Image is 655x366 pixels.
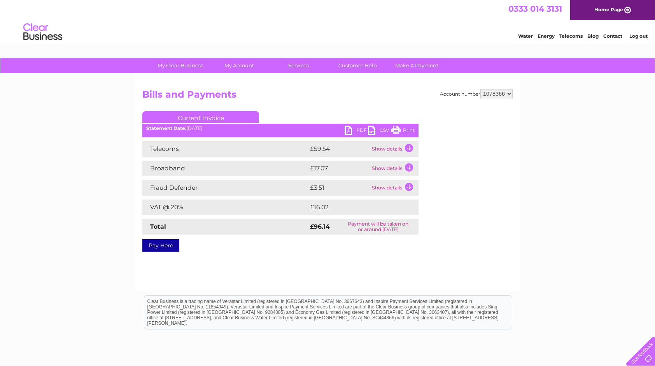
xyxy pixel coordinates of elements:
[587,33,599,39] a: Blog
[148,58,212,73] a: My Clear Business
[146,125,186,131] b: Statement Date:
[207,58,271,73] a: My Account
[385,58,449,73] a: Make A Payment
[144,4,512,38] div: Clear Business is a trading name of Verastar Limited (registered in [GEOGRAPHIC_DATA] No. 3667643...
[308,161,370,176] td: £17.07
[345,126,368,137] a: PDF
[440,89,513,98] div: Account number
[142,239,179,252] a: Pay Here
[338,219,419,235] td: Payment will be taken on or around [DATE]
[23,20,63,44] img: logo.png
[370,141,419,157] td: Show details
[629,33,648,39] a: Log out
[142,200,308,215] td: VAT @ 20%
[559,33,583,39] a: Telecoms
[603,33,622,39] a: Contact
[310,223,330,230] strong: £96.14
[308,141,370,157] td: £59.54
[538,33,555,39] a: Energy
[142,89,513,104] h2: Bills and Payments
[391,126,415,137] a: Print
[142,161,308,176] td: Broadband
[142,126,419,131] div: [DATE]
[370,180,419,196] td: Show details
[142,180,308,196] td: Fraud Defender
[266,58,331,73] a: Services
[326,58,390,73] a: Customer Help
[308,180,370,196] td: £3.51
[142,141,308,157] td: Telecoms
[142,111,259,123] a: Current Invoice
[368,126,391,137] a: CSV
[370,161,419,176] td: Show details
[518,33,533,39] a: Water
[508,4,562,14] a: 0333 014 3131
[308,200,402,215] td: £16.02
[150,223,166,230] strong: Total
